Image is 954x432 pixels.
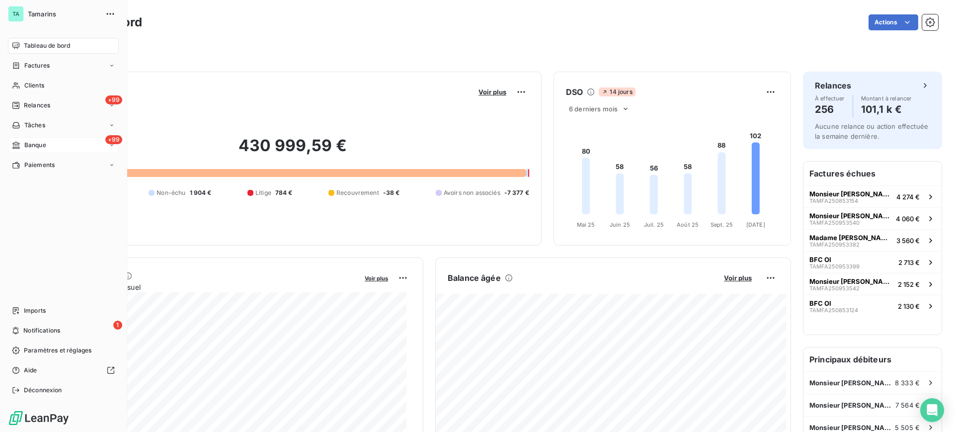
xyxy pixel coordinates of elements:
span: Tâches [24,121,45,130]
span: -38 € [383,188,400,197]
button: Madame [PERSON_NAME] [PERSON_NAME]TAMFA2509533823 560 € [803,229,942,251]
span: Voir plus [724,274,752,282]
button: Voir plus [721,273,755,282]
span: Notifications [23,326,60,335]
h6: DSO [566,86,583,98]
tspan: Juin 25 [610,221,630,228]
span: +99 [105,95,122,104]
span: Voir plus [478,88,506,96]
span: Déconnexion [24,386,62,395]
h6: Balance âgée [448,272,501,284]
span: Monsieur [PERSON_NAME] Georget [809,277,894,285]
tspan: Août 25 [677,221,699,228]
button: Monsieur [PERSON_NAME] [PERSON_NAME]TAMFA2508531544 274 € [803,185,942,207]
button: Voir plus [476,87,509,96]
span: Monsieur [PERSON_NAME] [809,401,895,409]
span: 784 € [275,188,293,197]
tspan: [DATE] [746,221,765,228]
span: TAMFA250953399 [809,263,860,269]
span: Paiements [24,161,55,170]
button: BFC OITAMFA2508531242 130 € [803,295,942,317]
tspan: Juil. 25 [644,221,664,228]
span: +99 [105,135,122,144]
button: Voir plus [362,273,391,282]
button: Monsieur [PERSON_NAME] [PERSON_NAME]TAMFA2509535404 060 € [803,207,942,229]
span: Aide [24,366,37,375]
span: Paramètres et réglages [24,346,91,355]
span: 7 564 € [895,401,920,409]
span: TAMFA250853154 [809,198,858,204]
span: Factures [24,61,50,70]
span: Recouvrement [336,188,379,197]
h2: 430 999,59 € [56,136,529,166]
span: Avoirs non associés [444,188,500,197]
button: Actions [869,14,918,30]
span: Tamarins [28,10,99,18]
button: BFC OITAMFA2509533992 713 € [803,251,942,273]
span: Voir plus [365,275,388,282]
span: 4 060 € [896,215,920,223]
img: Logo LeanPay [8,410,70,426]
span: Monsieur [PERSON_NAME] [PERSON_NAME] [809,190,892,198]
span: Monsieur [PERSON_NAME] [PERSON_NAME] [809,379,895,387]
span: Montant à relancer [861,95,912,101]
span: Tableau de bord [24,41,70,50]
span: À effectuer [815,95,845,101]
span: TAMFA250853124 [809,307,858,313]
span: 1 904 € [190,188,212,197]
span: 2 713 € [898,259,920,266]
span: BFC OI [809,299,831,307]
span: 4 274 € [896,193,920,201]
h4: 101,1 k € [861,101,912,117]
a: Aide [8,362,119,378]
span: Madame [PERSON_NAME] [PERSON_NAME] [809,234,892,242]
tspan: Mai 25 [577,221,595,228]
span: 6 derniers mois [569,105,618,113]
h6: Relances [815,80,851,91]
span: -7 377 € [504,188,529,197]
span: 1 [113,321,122,330]
span: Imports [24,306,46,315]
span: 2 130 € [898,302,920,310]
span: Aucune relance ou action effectuée la semaine dernière. [815,122,928,140]
span: 8 333 € [895,379,920,387]
span: Chiffre d'affaires mensuel [56,282,358,292]
div: Open Intercom Messenger [920,398,944,422]
span: 5 505 € [895,424,920,432]
h4: 256 [815,101,845,117]
button: Monsieur [PERSON_NAME] GeorgetTAMFA2509535422 152 € [803,273,942,295]
span: Litige [255,188,271,197]
h6: Factures échues [803,162,942,185]
span: 14 jours [599,87,635,96]
span: Relances [24,101,50,110]
span: Clients [24,81,44,90]
span: 2 152 € [898,280,920,288]
span: Monsieur [PERSON_NAME] [PERSON_NAME] [809,212,892,220]
span: TAMFA250953540 [809,220,860,226]
h6: Principaux débiteurs [803,347,942,371]
span: Banque [24,141,46,150]
span: Monsieur [PERSON_NAME] [809,424,895,432]
span: TAMFA250953382 [809,242,860,248]
div: TA [8,6,24,22]
span: TAMFA250953542 [809,285,860,291]
tspan: Sept. 25 [711,221,733,228]
span: 3 560 € [896,237,920,245]
span: Non-échu [157,188,185,197]
span: BFC OI [809,256,831,263]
